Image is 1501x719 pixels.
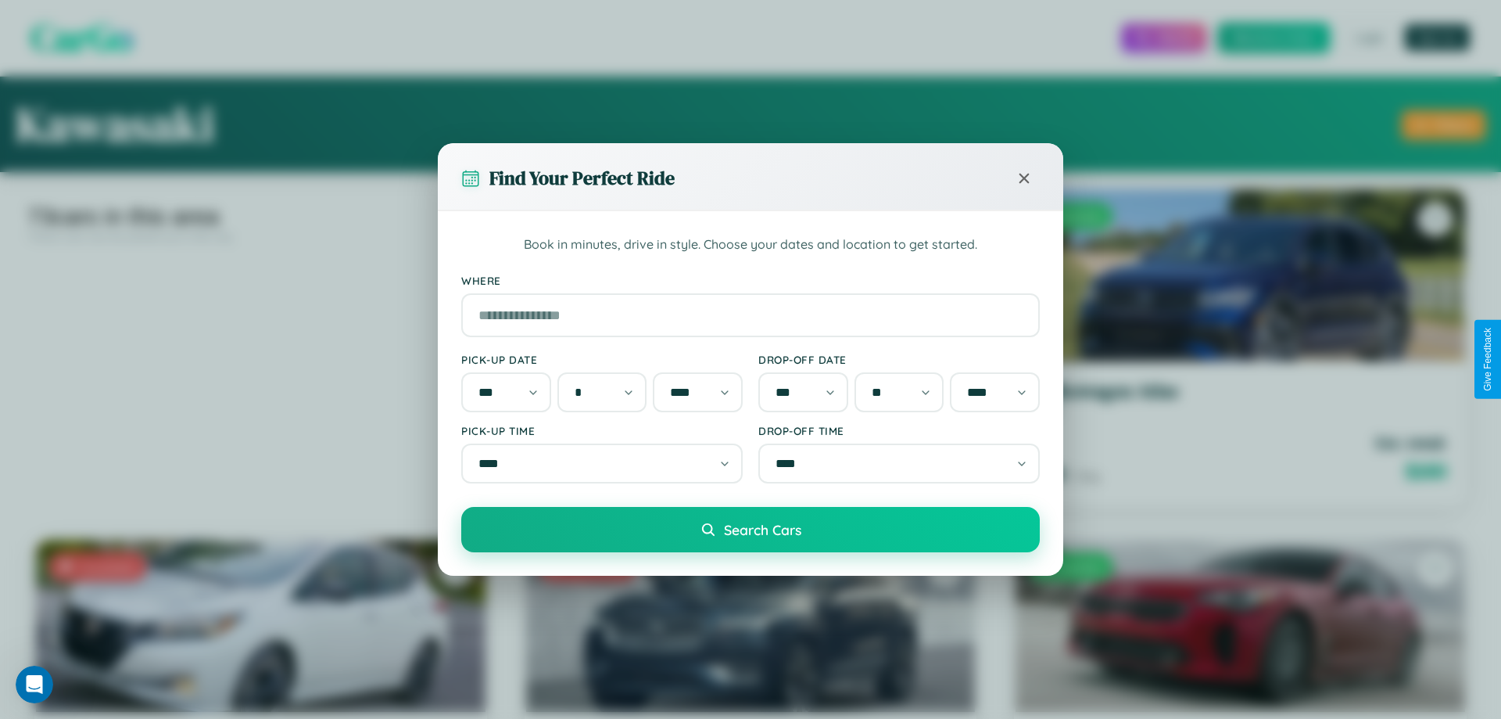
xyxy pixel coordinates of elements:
[489,165,675,191] h3: Find Your Perfect Ride
[461,274,1040,287] label: Where
[461,353,743,366] label: Pick-up Date
[758,353,1040,366] label: Drop-off Date
[461,424,743,437] label: Pick-up Time
[724,521,801,538] span: Search Cars
[758,424,1040,437] label: Drop-off Time
[461,235,1040,255] p: Book in minutes, drive in style. Choose your dates and location to get started.
[461,507,1040,552] button: Search Cars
